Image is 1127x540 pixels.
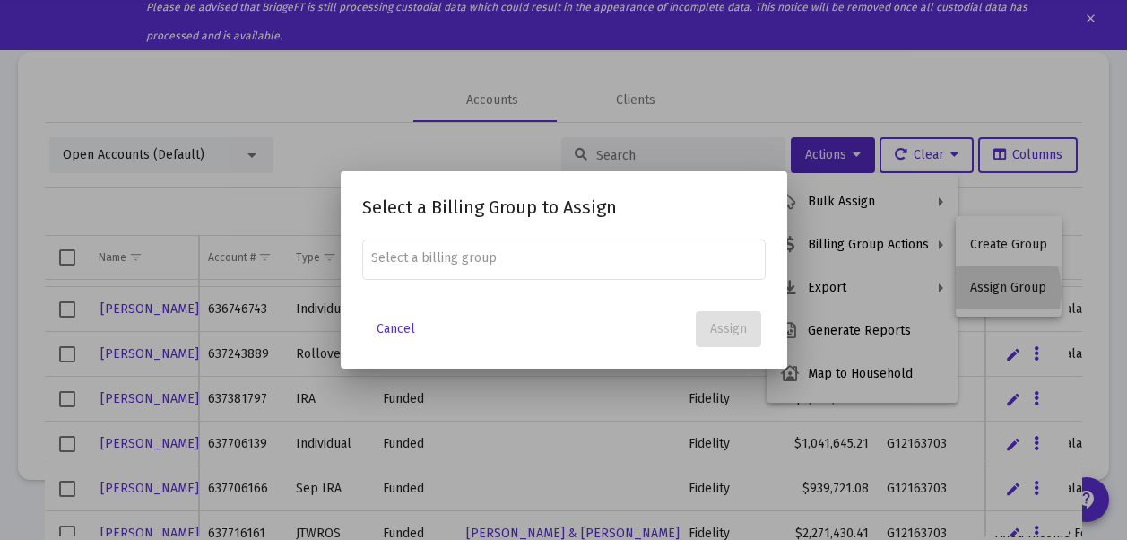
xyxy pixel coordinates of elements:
[710,321,747,336] span: Assign
[377,321,415,336] span: Cancel
[371,251,756,266] input: Select a billing group
[362,311,429,347] button: Cancel
[362,193,766,222] h2: Select a Billing Group to Assign
[696,311,761,347] button: Assign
